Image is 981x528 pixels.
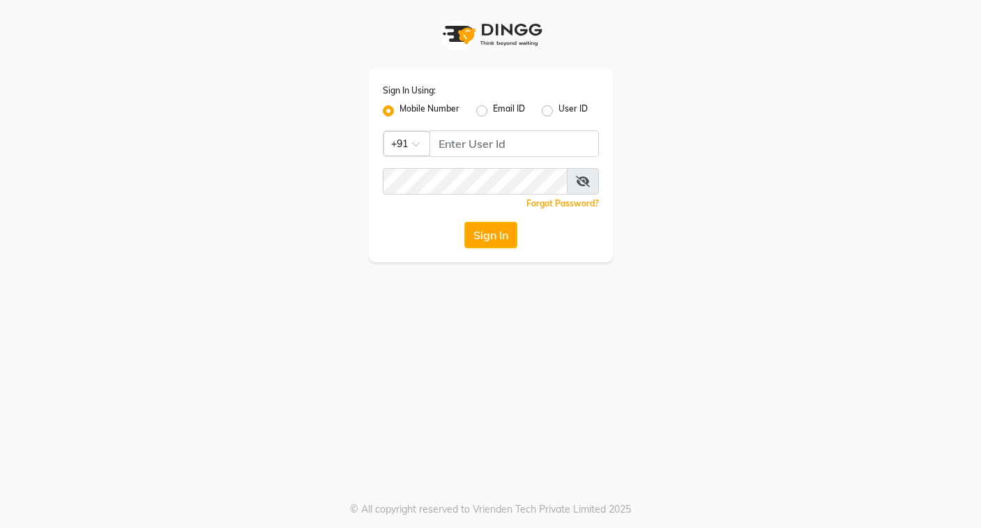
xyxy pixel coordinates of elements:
img: logo1.svg [435,14,547,55]
label: User ID [558,103,588,119]
input: Username [429,130,599,157]
a: Forgot Password? [526,198,599,209]
label: Email ID [493,103,525,119]
input: Username [383,168,568,195]
button: Sign In [464,222,517,248]
label: Mobile Number [400,103,459,119]
label: Sign In Using: [383,84,436,97]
